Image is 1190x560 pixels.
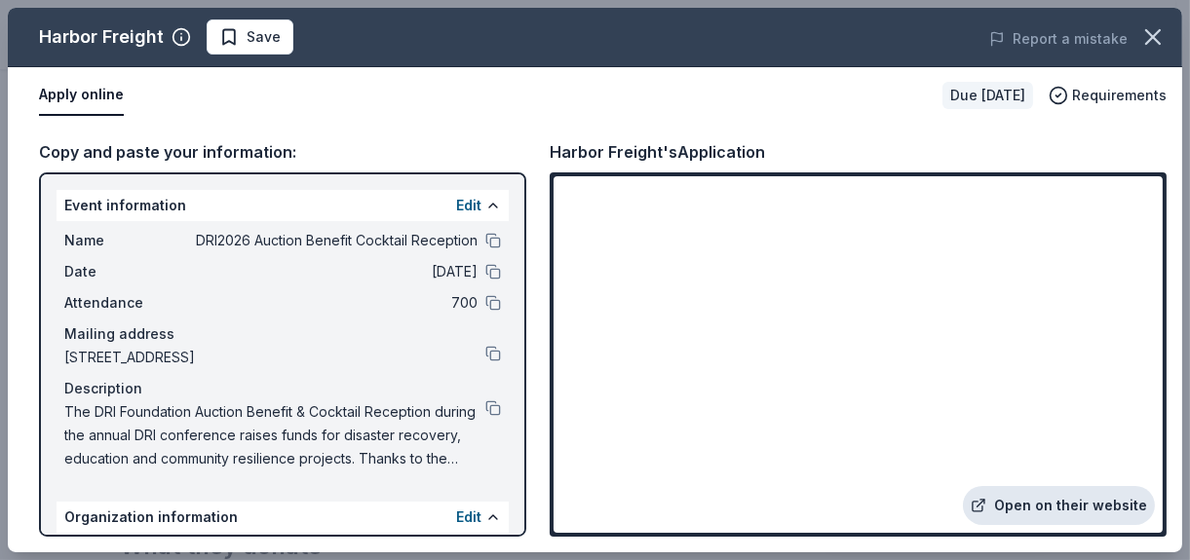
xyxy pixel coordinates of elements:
div: Harbor Freight [39,21,164,53]
button: Save [207,19,293,55]
span: DRI2026 Auction Benefit Cocktail Reception [195,229,478,252]
button: Edit [456,505,481,529]
button: Report a mistake [989,27,1128,51]
span: The DRI Foundation Auction Benefit & Cocktail Reception during the annual DRI conference raises f... [64,400,485,470]
div: Harbor Freight's Application [550,139,765,165]
button: Apply online [39,75,124,116]
button: Edit [456,194,481,217]
a: Open on their website [963,486,1155,525]
div: Description [64,377,501,400]
span: Save [247,25,281,49]
div: Event information [57,190,509,221]
span: 700 [195,291,478,315]
div: Due [DATE] [942,82,1033,109]
button: Requirements [1049,84,1167,107]
div: Organization information [57,502,509,533]
span: Date [64,260,195,283]
span: [DATE] [195,260,478,283]
span: Attendance [64,291,195,315]
span: [STREET_ADDRESS] [64,346,485,369]
div: Mailing address [64,322,501,346]
div: Copy and paste your information: [39,139,526,165]
span: Name [64,229,195,252]
span: Requirements [1072,84,1167,107]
